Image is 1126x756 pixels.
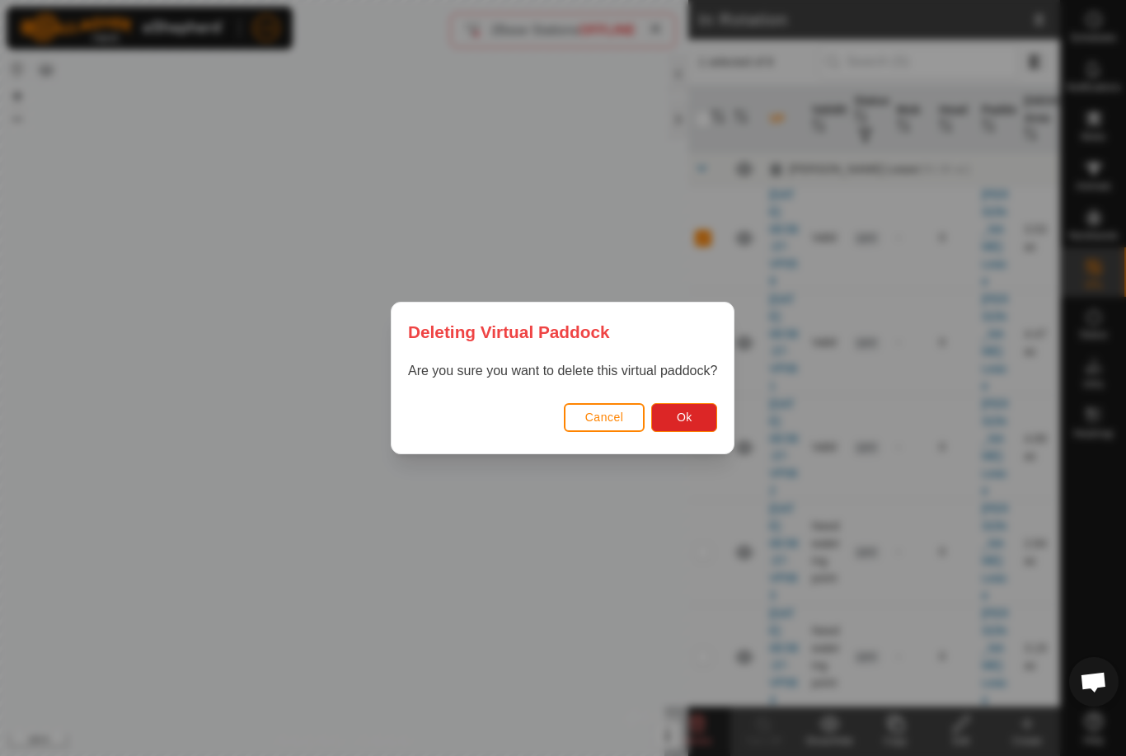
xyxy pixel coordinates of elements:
div: Open chat [1069,657,1119,707]
p: Are you sure you want to delete this virtual paddock? [408,361,717,381]
span: Ok [677,411,692,424]
button: Cancel [564,403,645,432]
span: Cancel [585,411,624,424]
button: Ok [652,403,718,432]
span: Deleting Virtual Paddock [408,319,610,345]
